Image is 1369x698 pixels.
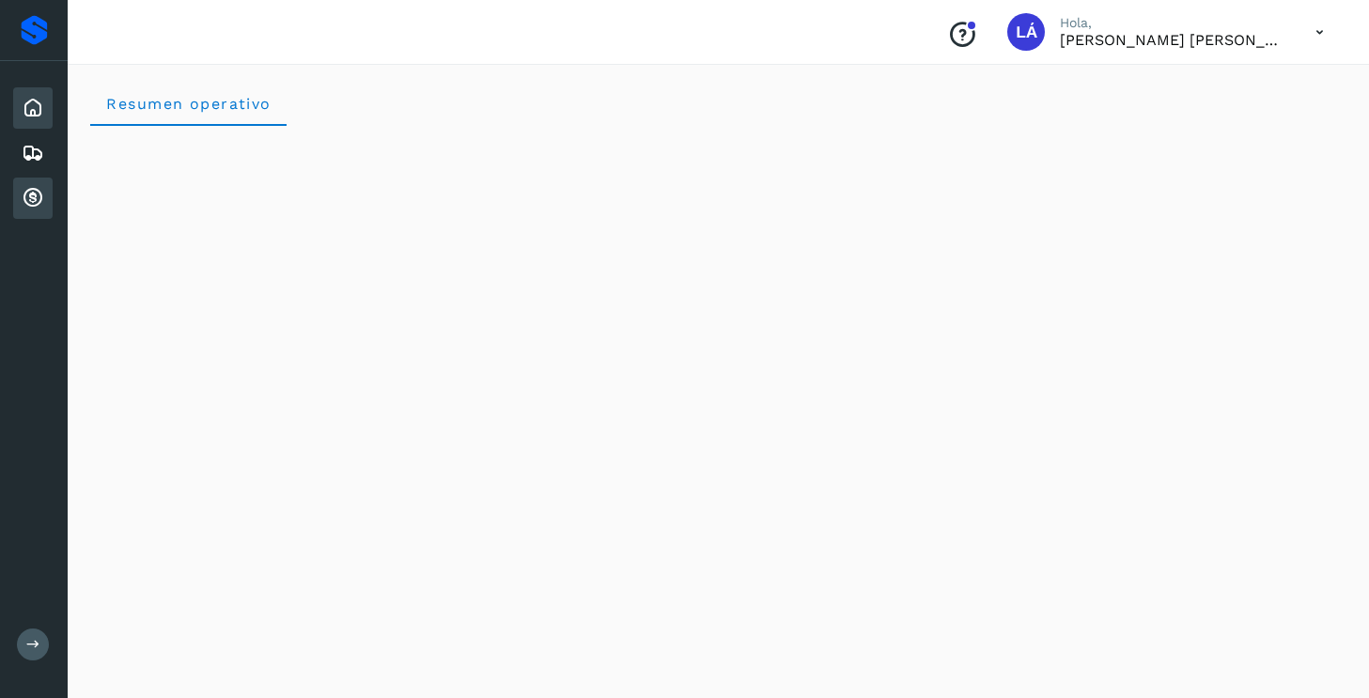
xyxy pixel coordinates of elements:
span: Resumen operativo [105,95,272,113]
div: Embarques [13,132,53,174]
div: Inicio [13,87,53,129]
p: Hola, [1060,15,1285,31]
p: Luis Ángel Romero Gómez [1060,31,1285,49]
div: Cuentas por cobrar [13,178,53,219]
